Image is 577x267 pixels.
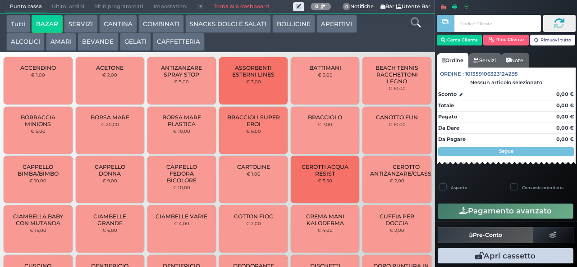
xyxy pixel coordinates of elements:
span: BORSA MARE [91,114,129,121]
button: Tutti [6,15,30,33]
span: CIAMBELLE GRANDE [83,213,137,226]
span: Ultimi ordini [47,0,89,13]
div: Nessun articolo selezionato [437,79,576,86]
small: € 3,00 [246,79,261,84]
strong: Segue [499,148,513,154]
small: € 1,00 [31,72,45,77]
button: Apri cassetto [438,248,573,263]
button: Cerca Cliente [437,35,482,45]
span: ACCENDINO [20,64,56,71]
small: € 5,00 [174,79,189,84]
span: BRACCIOLO [308,114,342,121]
span: Ritiri programmati [89,0,148,13]
span: BEACH TENNIS RACCHETTONI LEGNO [370,64,424,85]
span: CIAMBELLA BABY CON MUTANDA [11,213,65,226]
button: BEVANDE [78,33,118,51]
a: Ordine [437,53,468,68]
small: € 2,00 [389,227,404,233]
small: € 6,00 [246,128,261,134]
a: Torna alla dashboard [208,0,274,13]
input: Codice Cliente [454,15,540,32]
span: CEROTTI ACQUA RESIST [298,163,352,177]
strong: 0,00 € [556,136,574,142]
span: CAPPELLO DONNA [83,163,137,177]
span: Impostazioni [149,0,192,13]
small: € 10,00 [29,178,46,183]
small: € 20,00 [101,122,119,127]
span: BORSA MARE PLASTICA [155,114,209,127]
button: BOLLICINE [272,15,315,33]
strong: 0,00 € [556,125,574,131]
small: € 10,00 [173,128,190,134]
button: COMBINATI [138,15,184,33]
span: BRACCIOLI SUPER EROI [227,114,280,127]
span: Punto cassa [5,0,47,13]
button: GELATI [120,33,151,51]
button: AMARI [46,33,76,51]
span: CANOTTO FUN [376,114,418,121]
a: Servizi [468,53,501,68]
strong: 0,00 € [556,113,574,120]
b: 0 [315,3,319,9]
strong: 0,00 € [556,91,574,97]
small: € 2,00 [389,178,404,183]
small: € 9,00 [102,178,117,183]
small: € 2,00 [102,72,117,77]
button: ALCOLICI [6,33,45,51]
small: € 2,00 [318,72,333,77]
span: CAPPELLO BIMBA/BIMBO [11,163,65,177]
span: BATTIMANI [309,64,341,71]
button: Rimuovi tutto [530,35,576,45]
span: 101359106323124295 [465,70,518,78]
span: CIAMBELLE VARIE [156,213,207,220]
label: Asporto [451,185,467,190]
strong: 0,00 € [556,102,574,109]
span: CUFFIA PER DOCCIA [370,213,424,226]
button: CAFFETTERIA [152,33,205,51]
span: 0 [343,3,351,11]
span: CAPPELLO FEDORA BICOLORE [155,163,209,184]
strong: Totale [438,102,454,109]
span: CARTOLINE [237,163,270,170]
small: € 4,00 [174,221,189,226]
strong: Sconto [438,91,457,98]
span: CEROTTO ANTIZANZARE/CLASSICO [370,163,442,177]
span: ANTIZANZARE SPRAY STOP [155,64,209,78]
span: COTTON FIOC [234,213,273,220]
small: € 5,00 [31,128,46,134]
small: € 10,00 [389,86,406,91]
button: CANTINA [99,15,137,33]
span: Ordine : [440,70,464,78]
strong: Pagato [438,113,457,120]
button: SNACKS DOLCI E SALATI [185,15,271,33]
button: SERVIZI [64,15,97,33]
span: ASSORBENTI ESTERNI LINES [227,64,280,78]
a: Note [501,53,528,68]
button: APERITIVI [316,15,357,33]
strong: Da Pagare [438,136,466,142]
small: € 10,00 [389,122,406,127]
small: € 1,00 [247,171,261,176]
strong: Da Dare [438,125,459,131]
small: € 7,00 [318,122,332,127]
small: € 6,00 [102,227,117,233]
button: Pagamento avanzato [438,204,573,219]
button: Rim. Cliente [483,35,529,45]
label: Comanda prioritaria [522,185,563,190]
small: € 15,00 [30,227,46,233]
small: € 10,00 [173,185,190,190]
span: CREMA MANI KALODERMA [298,213,352,226]
small: € 2,00 [246,221,261,226]
small: € 4,00 [317,227,333,233]
button: BAZAR [32,15,63,33]
span: ACETONE [96,64,124,71]
span: BORRACCIA MINIONS [11,114,65,127]
button: Pre-Conto [438,227,533,243]
small: € 5,50 [318,178,332,183]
